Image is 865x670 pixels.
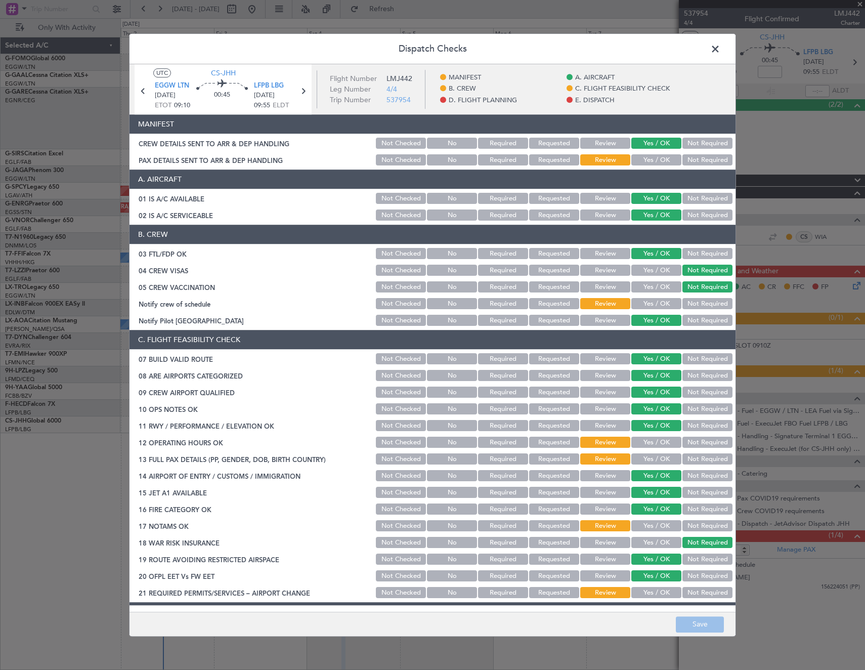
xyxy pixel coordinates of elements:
[682,210,732,221] button: Not Required
[682,471,732,482] button: Not Required
[631,454,681,465] button: Yes / OK
[631,404,681,415] button: Yes / OK
[682,354,732,365] button: Not Required
[631,554,681,565] button: Yes / OK
[682,193,732,204] button: Not Required
[631,265,681,276] button: Yes / OK
[682,370,732,382] button: Not Required
[682,487,732,498] button: Not Required
[631,282,681,293] button: Yes / OK
[682,404,732,415] button: Not Required
[631,571,681,582] button: Yes / OK
[129,34,736,64] header: Dispatch Checks
[631,138,681,149] button: Yes / OK
[631,437,681,448] button: Yes / OK
[631,299,681,310] button: Yes / OK
[682,421,732,432] button: Not Required
[631,155,681,166] button: Yes / OK
[631,588,681,599] button: Yes / OK
[682,315,732,326] button: Not Required
[631,421,681,432] button: Yes / OK
[631,370,681,382] button: Yes / OK
[631,521,681,532] button: Yes / OK
[631,315,681,326] button: Yes / OK
[631,487,681,498] button: Yes / OK
[682,155,732,166] button: Not Required
[631,471,681,482] button: Yes / OK
[682,521,732,532] button: Not Required
[682,437,732,448] button: Not Required
[682,387,732,398] button: Not Required
[682,571,732,582] button: Not Required
[682,537,732,549] button: Not Required
[631,387,681,398] button: Yes / OK
[682,504,732,515] button: Not Required
[631,193,681,204] button: Yes / OK
[682,299,732,310] button: Not Required
[682,554,732,565] button: Not Required
[682,265,732,276] button: Not Required
[682,248,732,260] button: Not Required
[631,248,681,260] button: Yes / OK
[631,210,681,221] button: Yes / OK
[631,504,681,515] button: Yes / OK
[682,588,732,599] button: Not Required
[631,537,681,549] button: Yes / OK
[682,138,732,149] button: Not Required
[682,282,732,293] button: Not Required
[682,454,732,465] button: Not Required
[631,354,681,365] button: Yes / OK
